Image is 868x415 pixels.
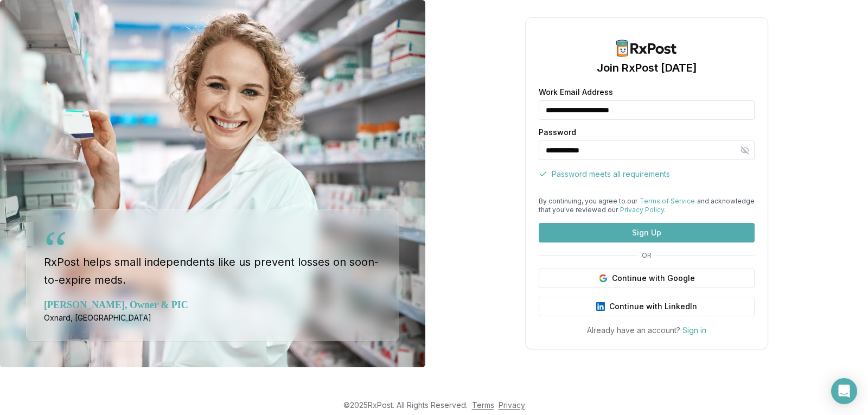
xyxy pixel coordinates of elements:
img: RxPost Logo [612,40,681,57]
label: Password [539,129,755,136]
button: Continue with LinkedIn [539,297,755,316]
div: Oxnard, [GEOGRAPHIC_DATA] [44,312,381,323]
label: Work Email Address [539,88,755,96]
span: Already have an account? [587,325,680,335]
div: “ [44,223,67,275]
a: Privacy Policy. [620,206,666,214]
span: Password meets all requirements [552,169,670,180]
button: Hide password [735,141,755,160]
div: By continuing, you agree to our and acknowledge that you've reviewed our [539,197,755,214]
img: LinkedIn [596,302,605,311]
div: [PERSON_NAME], Owner & PIC [44,297,381,312]
blockquote: RxPost helps small independents like us prevent losses on soon-to-expire meds. [44,232,381,289]
a: Sign in [682,325,706,335]
h1: Join RxPost [DATE] [597,60,697,75]
a: Terms of Service [640,197,695,205]
button: Sign Up [539,223,755,242]
span: OR [637,251,656,260]
img: Google [599,274,608,283]
a: Privacy [499,400,525,410]
button: Continue with Google [539,269,755,288]
div: Open Intercom Messenger [831,378,857,404]
a: Terms [472,400,494,410]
